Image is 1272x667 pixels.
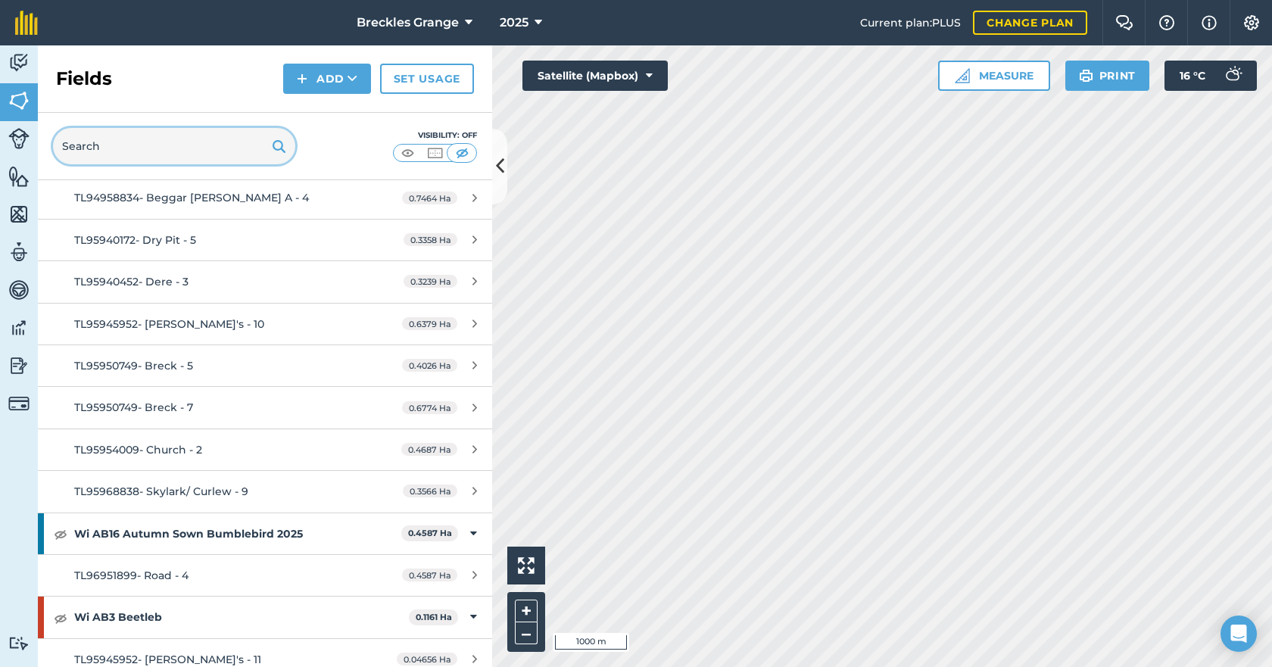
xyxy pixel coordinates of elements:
[860,14,961,31] span: Current plan : PLUS
[297,70,307,88] img: svg+xml;base64,PHN2ZyB4bWxucz0iaHR0cDovL3d3dy53My5vcmcvMjAwMC9zdmciIHdpZHRoPSIxNCIgaGVpZ2h0PSIyNC...
[515,622,538,644] button: –
[1164,61,1257,91] button: 16 °C
[518,557,535,574] img: Four arrows, one pointing top left, one top right, one bottom right and the last bottom left
[38,429,492,470] a: TL95954009- Church - 20.4687 Ha
[1242,15,1261,30] img: A cog icon
[8,128,30,149] img: svg+xml;base64,PD94bWwgdmVyc2lvbj0iMS4wIiBlbmNvZGluZz0idXRmLTgiPz4KPCEtLSBHZW5lcmF0b3I6IEFkb2JlIE...
[74,191,309,204] span: TL94958834- Beggar [PERSON_NAME] A - 4
[283,64,371,94] button: Add
[38,555,492,596] a: TL96951899- Road - 40.4587 Ha
[408,528,452,538] strong: 0.4587 Ha
[74,597,409,637] strong: Wi AB3 Beetleb
[54,609,67,627] img: svg+xml;base64,PHN2ZyB4bWxucz0iaHR0cDovL3d3dy53My5vcmcvMjAwMC9zdmciIHdpZHRoPSIxOCIgaGVpZ2h0PSIyNC...
[1115,15,1133,30] img: Two speech bubbles overlapping with the left bubble in the forefront
[397,653,457,665] span: 0.04656 Ha
[402,192,457,204] span: 0.7464 Ha
[8,51,30,74] img: svg+xml;base64,PD94bWwgdmVyc2lvbj0iMS4wIiBlbmNvZGluZz0idXRmLTgiPz4KPCEtLSBHZW5lcmF0b3I6IEFkb2JlIE...
[74,569,189,582] span: TL96951899- Road - 4
[938,61,1050,91] button: Measure
[402,569,457,581] span: 0.4587 Ha
[401,443,457,456] span: 0.4687 Ha
[74,653,261,666] span: TL95945952- [PERSON_NAME]'s - 11
[1221,616,1257,652] div: Open Intercom Messenger
[1217,61,1248,91] img: svg+xml;base64,PD94bWwgdmVyc2lvbj0iMS4wIiBlbmNvZGluZz0idXRmLTgiPz4KPCEtLSBHZW5lcmF0b3I6IEFkb2JlIE...
[515,600,538,622] button: +
[74,485,248,498] span: TL95968838- Skylark/ Curlew - 9
[426,145,444,161] img: svg+xml;base64,PHN2ZyB4bWxucz0iaHR0cDovL3d3dy53My5vcmcvMjAwMC9zdmciIHdpZHRoPSI1MCIgaGVpZ2h0PSI0MC...
[402,359,457,372] span: 0.4026 Ha
[74,401,193,414] span: TL95950749- Breck - 7
[38,471,492,512] a: TL95968838- Skylark/ Curlew - 90.3566 Ha
[398,145,417,161] img: svg+xml;base64,PHN2ZyB4bWxucz0iaHR0cDovL3d3dy53My5vcmcvMjAwMC9zdmciIHdpZHRoPSI1MCIgaGVpZ2h0PSI0MC...
[38,387,492,428] a: TL95950749- Breck - 70.6774 Ha
[15,11,38,35] img: fieldmargin Logo
[1065,61,1150,91] button: Print
[54,525,67,543] img: svg+xml;base64,PHN2ZyB4bWxucz0iaHR0cDovL3d3dy53My5vcmcvMjAwMC9zdmciIHdpZHRoPSIxOCIgaGVpZ2h0PSIyNC...
[8,165,30,188] img: svg+xml;base64,PHN2ZyB4bWxucz0iaHR0cDovL3d3dy53My5vcmcvMjAwMC9zdmciIHdpZHRoPSI1NiIgaGVpZ2h0PSI2MC...
[53,128,295,164] input: Search
[973,11,1087,35] a: Change plan
[74,233,196,247] span: TL95940172- Dry Pit - 5
[38,345,492,386] a: TL95950749- Breck - 50.4026 Ha
[955,68,970,83] img: Ruler icon
[74,317,264,331] span: TL95945952- [PERSON_NAME]'s - 10
[74,513,401,554] strong: Wi AB16 Autumn Sown Bumblebird 2025
[402,317,457,330] span: 0.6379 Ha
[522,61,668,91] button: Satellite (Mapbox)
[8,354,30,377] img: svg+xml;base64,PD94bWwgdmVyc2lvbj0iMS4wIiBlbmNvZGluZz0idXRmLTgiPz4KPCEtLSBHZW5lcmF0b3I6IEFkb2JlIE...
[1079,67,1093,85] img: svg+xml;base64,PHN2ZyB4bWxucz0iaHR0cDovL3d3dy53My5vcmcvMjAwMC9zdmciIHdpZHRoPSIxOSIgaGVpZ2h0PSIyNC...
[56,67,112,91] h2: Fields
[38,304,492,344] a: TL95945952- [PERSON_NAME]'s - 100.6379 Ha
[403,485,457,497] span: 0.3566 Ha
[1202,14,1217,32] img: svg+xml;base64,PHN2ZyB4bWxucz0iaHR0cDovL3d3dy53My5vcmcvMjAwMC9zdmciIHdpZHRoPSIxNyIgaGVpZ2h0PSIxNy...
[357,14,459,32] span: Breckles Grange
[8,636,30,650] img: svg+xml;base64,PD94bWwgdmVyc2lvbj0iMS4wIiBlbmNvZGluZz0idXRmLTgiPz4KPCEtLSBHZW5lcmF0b3I6IEFkb2JlIE...
[1180,61,1205,91] span: 16 ° C
[74,275,189,288] span: TL95940452- Dere - 3
[453,145,472,161] img: svg+xml;base64,PHN2ZyB4bWxucz0iaHR0cDovL3d3dy53My5vcmcvMjAwMC9zdmciIHdpZHRoPSI1MCIgaGVpZ2h0PSI0MC...
[8,241,30,263] img: svg+xml;base64,PD94bWwgdmVyc2lvbj0iMS4wIiBlbmNvZGluZz0idXRmLTgiPz4KPCEtLSBHZW5lcmF0b3I6IEFkb2JlIE...
[8,89,30,112] img: svg+xml;base64,PHN2ZyB4bWxucz0iaHR0cDovL3d3dy53My5vcmcvMjAwMC9zdmciIHdpZHRoPSI1NiIgaGVpZ2h0PSI2MC...
[392,129,477,142] div: Visibility: Off
[416,612,452,622] strong: 0.1161 Ha
[38,261,492,302] a: TL95940452- Dere - 30.3239 Ha
[38,597,492,637] div: Wi AB3 Beetleb0.1161 Ha
[8,203,30,226] img: svg+xml;base64,PHN2ZyB4bWxucz0iaHR0cDovL3d3dy53My5vcmcvMjAwMC9zdmciIHdpZHRoPSI1NiIgaGVpZ2h0PSI2MC...
[38,513,492,554] div: Wi AB16 Autumn Sown Bumblebird 20250.4587 Ha
[1158,15,1176,30] img: A question mark icon
[8,393,30,414] img: svg+xml;base64,PD94bWwgdmVyc2lvbj0iMS4wIiBlbmNvZGluZz0idXRmLTgiPz4KPCEtLSBHZW5lcmF0b3I6IEFkb2JlIE...
[500,14,528,32] span: 2025
[8,316,30,339] img: svg+xml;base64,PD94bWwgdmVyc2lvbj0iMS4wIiBlbmNvZGluZz0idXRmLTgiPz4KPCEtLSBHZW5lcmF0b3I6IEFkb2JlIE...
[38,220,492,260] a: TL95940172- Dry Pit - 50.3358 Ha
[404,275,457,288] span: 0.3239 Ha
[74,443,202,457] span: TL95954009- Church - 2
[404,233,457,246] span: 0.3358 Ha
[74,359,193,372] span: TL95950749- Breck - 5
[402,401,457,414] span: 0.6774 Ha
[272,137,286,155] img: svg+xml;base64,PHN2ZyB4bWxucz0iaHR0cDovL3d3dy53My5vcmcvMjAwMC9zdmciIHdpZHRoPSIxOSIgaGVpZ2h0PSIyNC...
[8,279,30,301] img: svg+xml;base64,PD94bWwgdmVyc2lvbj0iMS4wIiBlbmNvZGluZz0idXRmLTgiPz4KPCEtLSBHZW5lcmF0b3I6IEFkb2JlIE...
[380,64,474,94] a: Set usage
[38,177,492,218] a: TL94958834- Beggar [PERSON_NAME] A - 40.7464 Ha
